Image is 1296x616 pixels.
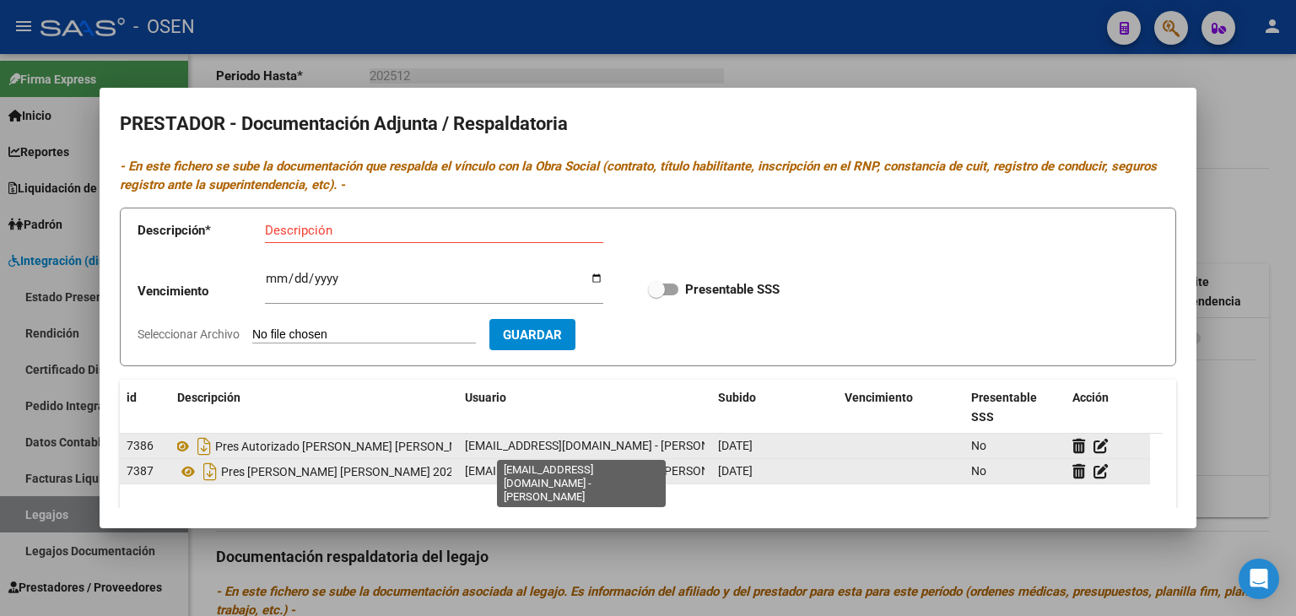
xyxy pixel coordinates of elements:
[138,327,240,341] span: Seleccionar Archivo
[964,380,1066,435] datatable-header-cell: Presentable SSS
[465,439,751,452] span: [EMAIL_ADDRESS][DOMAIN_NAME] - [PERSON_NAME]
[465,391,506,404] span: Usuario
[489,319,575,350] button: Guardar
[215,440,515,453] span: Pres Autorizado [PERSON_NAME] [PERSON_NAME] 2025
[685,282,780,297] strong: Presentable SSS
[971,391,1037,424] span: Presentable SSS
[1072,391,1109,404] span: Acción
[138,221,265,240] p: Descripción
[465,464,751,478] span: [EMAIL_ADDRESS][DOMAIN_NAME] - [PERSON_NAME]
[503,327,562,343] span: Guardar
[1066,380,1150,435] datatable-header-cell: Acción
[718,439,753,452] span: [DATE]
[120,380,170,435] datatable-header-cell: id
[193,433,215,460] i: Descargar documento
[177,391,240,404] span: Descripción
[971,464,986,478] span: No
[718,464,753,478] span: [DATE]
[221,465,460,478] span: Pres [PERSON_NAME] [PERSON_NAME] 2025
[971,439,986,452] span: No
[170,380,458,435] datatable-header-cell: Descripción
[138,282,265,301] p: Vencimiento
[838,380,964,435] datatable-header-cell: Vencimiento
[199,458,221,485] i: Descargar documento
[711,380,838,435] datatable-header-cell: Subido
[458,380,711,435] datatable-header-cell: Usuario
[845,391,913,404] span: Vencimiento
[120,108,1176,140] h2: PRESTADOR - Documentación Adjunta / Respaldatoria
[120,159,1157,193] i: - En este fichero se sube la documentación que respalda el vínculo con la Obra Social (contrato, ...
[1239,559,1279,599] div: Open Intercom Messenger
[127,464,154,478] span: 7387
[127,439,154,452] span: 7386
[718,391,756,404] span: Subido
[127,391,137,404] span: id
